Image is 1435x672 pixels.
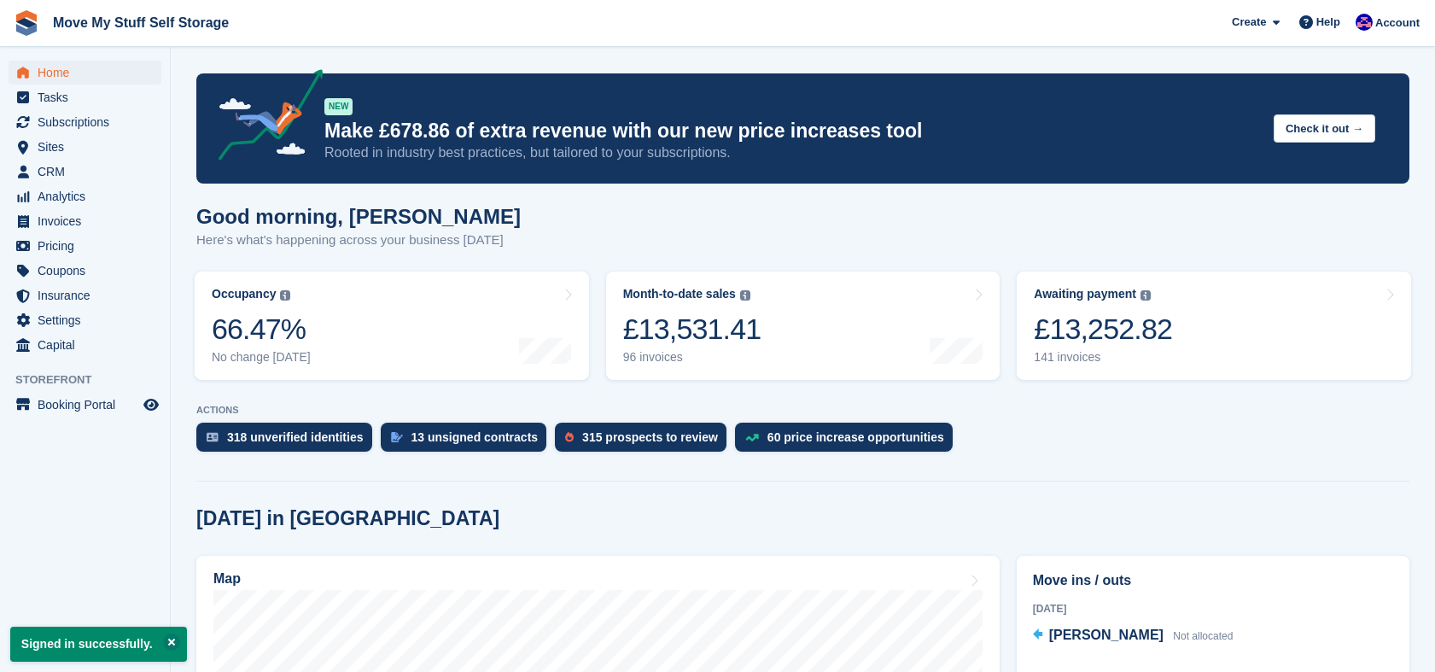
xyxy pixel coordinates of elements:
a: Occupancy 66.47% No change [DATE] [195,272,589,380]
span: Settings [38,308,140,332]
span: Not allocated [1173,630,1233,642]
a: menu [9,259,161,283]
div: 96 invoices [623,350,761,365]
a: menu [9,234,161,258]
span: CRM [38,160,140,184]
div: 13 unsigned contracts [411,430,539,444]
img: Jade Whetnall [1356,14,1373,31]
div: £13,252.82 [1034,312,1172,347]
a: menu [9,61,161,85]
span: [PERSON_NAME] [1049,628,1164,642]
p: Make £678.86 of extra revenue with our new price increases tool [324,119,1260,143]
h1: Good morning, [PERSON_NAME] [196,205,521,228]
span: Analytics [38,184,140,208]
span: Sites [38,135,140,159]
a: Awaiting payment £13,252.82 141 invoices [1017,272,1411,380]
span: Tasks [38,85,140,109]
span: Booking Portal [38,393,140,417]
button: Check it out → [1274,114,1375,143]
a: Move My Stuff Self Storage [46,9,236,37]
a: 318 unverified identities [196,423,381,460]
div: [DATE] [1033,601,1393,616]
div: 66.47% [212,312,311,347]
img: icon-info-grey-7440780725fd019a000dd9b08b2336e03edf1995a4989e88bcd33f0948082b44.svg [1140,290,1151,301]
div: 141 invoices [1034,350,1172,365]
img: icon-info-grey-7440780725fd019a000dd9b08b2336e03edf1995a4989e88bcd33f0948082b44.svg [280,290,290,301]
p: Rooted in industry best practices, but tailored to your subscriptions. [324,143,1260,162]
img: icon-info-grey-7440780725fd019a000dd9b08b2336e03edf1995a4989e88bcd33f0948082b44.svg [740,290,750,301]
span: Account [1375,15,1420,32]
img: prospect-51fa495bee0391a8d652442698ab0144808aea92771e9ea1ae160a38d050c398.svg [565,432,574,442]
div: £13,531.41 [623,312,761,347]
a: 60 price increase opportunities [735,423,961,460]
a: menu [9,85,161,109]
a: menu [9,393,161,417]
span: Help [1316,14,1340,31]
a: menu [9,110,161,134]
h2: Move ins / outs [1033,570,1393,591]
h2: Map [213,571,241,587]
p: Signed in successfully. [10,627,187,662]
a: Month-to-date sales £13,531.41 96 invoices [606,272,1000,380]
p: Here's what's happening across your business [DATE] [196,231,521,250]
div: 315 prospects to review [582,430,718,444]
h2: [DATE] in [GEOGRAPHIC_DATA] [196,507,499,530]
a: menu [9,209,161,233]
img: verify_identity-adf6edd0f0f0b5bbfe63781bf79b02c33cf7c696d77639b501bdc392416b5a36.svg [207,432,219,442]
span: Insurance [38,283,140,307]
div: No change [DATE] [212,350,311,365]
img: price_increase_opportunities-93ffe204e8149a01c8c9dc8f82e8f89637d9d84a8eef4429ea346261dce0b2c0.svg [745,434,759,441]
a: 13 unsigned contracts [381,423,556,460]
a: menu [9,308,161,332]
a: menu [9,283,161,307]
img: contract_signature_icon-13c848040528278c33f63329250d36e43548de30e8caae1d1a13099fd9432cc5.svg [391,432,403,442]
a: Preview store [141,394,161,415]
div: Occupancy [212,287,276,301]
img: price-adjustments-announcement-icon-8257ccfd72463d97f412b2fc003d46551f7dbcb40ab6d574587a9cd5c0d94... [204,69,324,167]
span: Invoices [38,209,140,233]
a: menu [9,160,161,184]
span: Capital [38,333,140,357]
span: Subscriptions [38,110,140,134]
div: 60 price increase opportunities [767,430,944,444]
span: Home [38,61,140,85]
img: stora-icon-8386f47178a22dfd0bd8f6a31ec36ba5ce8667c1dd55bd0f319d3a0aa187defe.svg [14,10,39,36]
a: menu [9,184,161,208]
span: Storefront [15,371,170,389]
span: Pricing [38,234,140,258]
span: Create [1232,14,1266,31]
a: menu [9,135,161,159]
div: Awaiting payment [1034,287,1136,301]
a: [PERSON_NAME] Not allocated [1033,625,1234,647]
a: 315 prospects to review [555,423,735,460]
a: menu [9,333,161,357]
span: Coupons [38,259,140,283]
p: ACTIONS [196,405,1409,416]
div: Month-to-date sales [623,287,736,301]
div: 318 unverified identities [227,430,364,444]
div: NEW [324,98,353,115]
